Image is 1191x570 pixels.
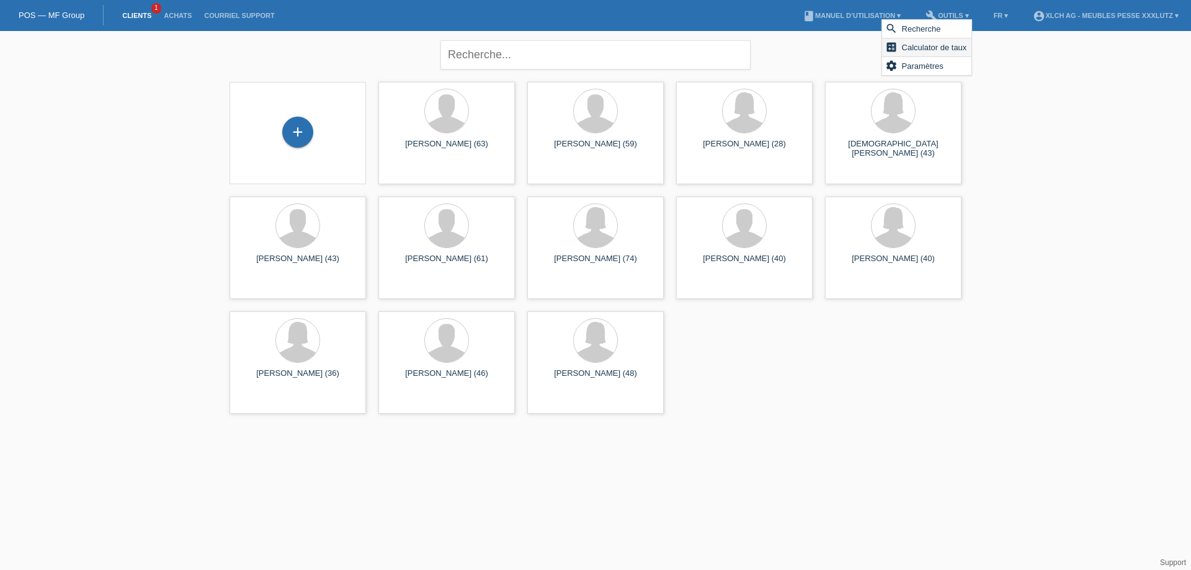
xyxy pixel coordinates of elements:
div: [PERSON_NAME] (40) [686,254,803,274]
span: Calculator de taux [900,40,969,55]
div: [PERSON_NAME] (46) [388,368,505,388]
a: FR ▾ [988,12,1015,19]
a: Courriel Support [198,12,280,19]
div: Enregistrer le client [283,122,313,143]
span: 1 [151,3,161,14]
i: calculate [885,41,898,53]
i: account_circle [1033,10,1045,22]
input: Recherche... [440,40,751,69]
a: Achats [158,12,198,19]
div: [PERSON_NAME] (59) [537,139,654,159]
span: Recherche [900,21,943,36]
a: buildOutils ▾ [919,12,975,19]
a: bookManuel d’utilisation ▾ [796,12,907,19]
div: [DEMOGRAPHIC_DATA][PERSON_NAME] (43) [835,139,952,159]
div: [PERSON_NAME] (36) [239,368,356,388]
div: [PERSON_NAME] (63) [388,139,505,159]
div: [PERSON_NAME] (48) [537,368,654,388]
div: [PERSON_NAME] (40) [835,254,952,274]
div: [PERSON_NAME] (28) [686,139,803,159]
a: Clients [116,12,158,19]
i: build [926,10,938,22]
i: settings [885,60,898,72]
div: [PERSON_NAME] (61) [388,254,505,274]
div: [PERSON_NAME] (43) [239,254,356,274]
i: book [803,10,815,22]
div: [PERSON_NAME] (74) [537,254,654,274]
a: Support [1160,558,1186,567]
i: search [885,22,898,35]
a: POS — MF Group [19,11,84,20]
a: account_circleXLCH AG - Meubles Pesse XXXLutz ▾ [1027,12,1185,19]
span: Paramètres [900,58,945,73]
